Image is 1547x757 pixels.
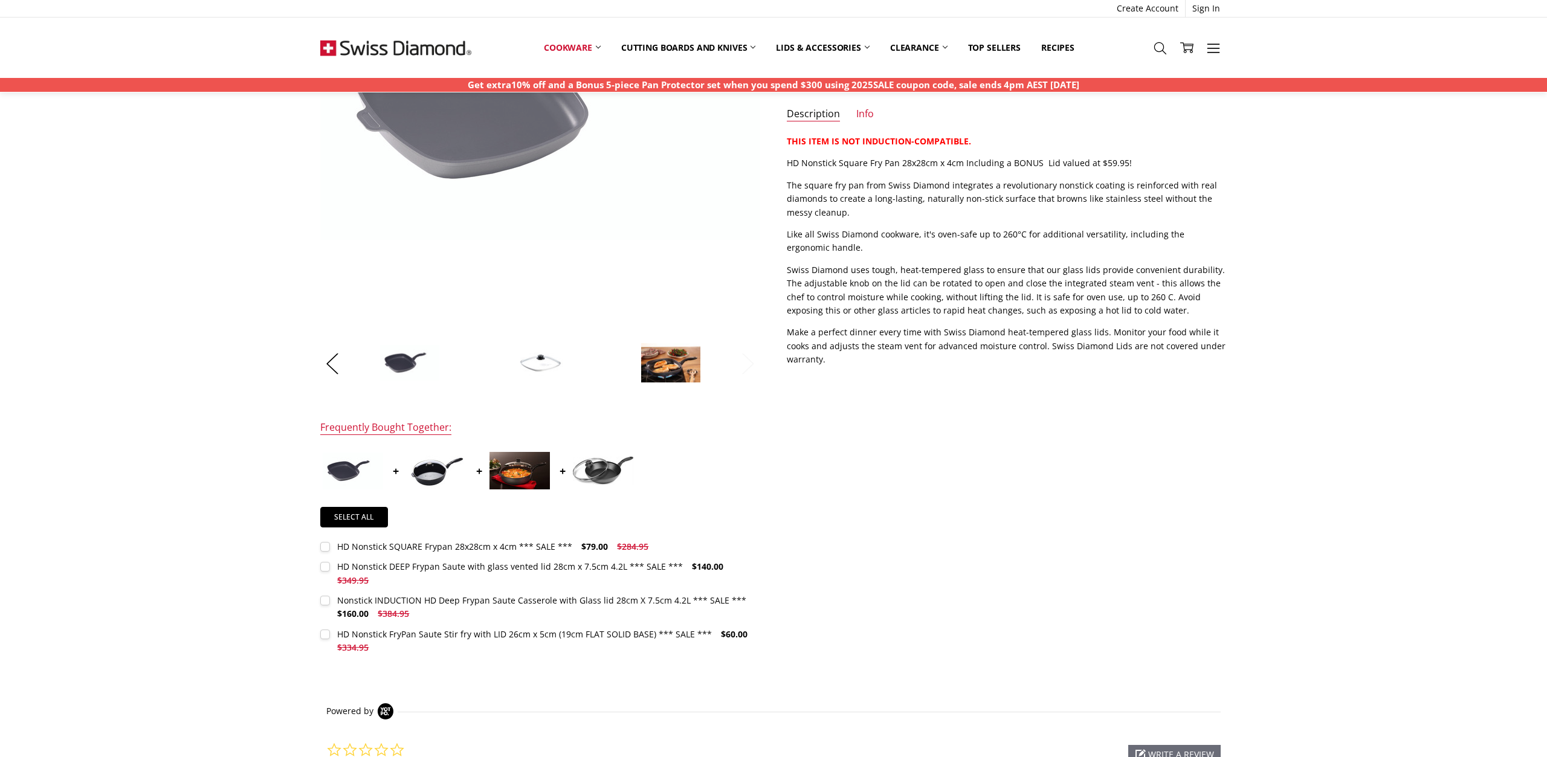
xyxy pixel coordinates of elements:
[721,628,748,640] span: $60.00
[378,608,409,619] span: $384.95
[1031,34,1085,61] a: Recipes
[337,642,369,653] span: $334.95
[379,344,440,382] img: HD Nonstick SQUARE Frypan 28x28x4cm with **Bonus** LID! *** SALE ***
[326,706,373,716] span: Powered by
[510,343,570,384] img: HD Nonstick SQUARE Frypan 28x28x4cm with **Bonus** LID! *** SALE ***
[581,541,608,552] span: $79.00
[766,34,879,61] a: Lids & Accessories
[880,34,958,61] a: Clearance
[736,345,760,382] button: Next
[468,78,1079,92] p: Get extra10% off and a Bonus 5-piece Pan Protector set when you spend $300 using 2025SALE coupon ...
[337,594,746,606] div: Nonstick INDUCTION HD Deep Frypan Saute Casserole with Glass lid 28cm X 7.5cm 4.2L *** SALE ***
[787,179,1227,219] p: The square fry pan from Swiss Diamond integrates a revolutionary nonstick coating is reinforced w...
[320,345,344,382] button: Previous
[337,628,712,640] div: HD Nonstick FryPan Saute Stir fry with LID 26cm x 5cm (19cm FLAT SOLID BASE) *** SALE ***
[489,452,550,489] img: Nonstick INDUCTION HD Deep Frypan Saute Casserole with Glass lid 28cm X 7.5cm 4.2L *** SALE ***
[573,457,633,485] img: HD Nonstick FryPan Saute Stir fry with LID 26cm x 5cm (19cm FLAT SOLID BASE) *** SALE ***
[320,507,388,527] a: Select all
[320,421,451,435] div: Frequently Bought Together:
[787,228,1227,255] p: Like all Swiss Diamond cookware, it's oven-safe up to 260°C for additional versatility, including...
[323,453,383,489] img: HD Nonstick SQUARE Frypan 28x28cm x 4cm *** SALE ***
[692,561,723,572] span: $140.00
[337,575,369,586] span: $349.95
[641,343,701,384] img: HD Nonstick SQUARE Frypan 28x28x4cm with **Bonus** LID! *** SALE ***
[856,108,874,121] a: Info
[787,156,1227,170] p: HD Nonstick Square Fry Pan 28x28cm x 4cm Including a BONUS Lid valued at $59.95!
[787,263,1227,318] p: Swiss Diamond uses tough, heat-tempered glass to ensure that our glass lids provide convenient du...
[320,18,471,78] img: Free Shipping On Every Order
[787,326,1227,366] p: Make a perfect dinner every time with Swiss Diamond heat-tempered glass lids. Monitor your food w...
[787,135,971,147] strong: THIS ITEM IS NOT INDUCTION-COMPATIBLE.
[787,108,840,121] a: Description
[958,34,1031,61] a: Top Sellers
[534,34,611,61] a: Cookware
[337,608,369,619] span: $160.00
[611,34,766,61] a: Cutting boards and knives
[337,561,683,572] div: HD Nonstick DEEP Frypan Saute with glass vented lid 28cm x 7.5cm 4.2L *** SALE ***
[337,541,572,552] div: HD Nonstick SQUARE Frypan 28x28cm x 4cm *** SALE ***
[617,541,648,552] span: $284.95
[406,451,467,491] img: HD Nonstick DEEP Frypan Saute with glass vented lid 28cm x 7.5cm 4.2L *** SALE ***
